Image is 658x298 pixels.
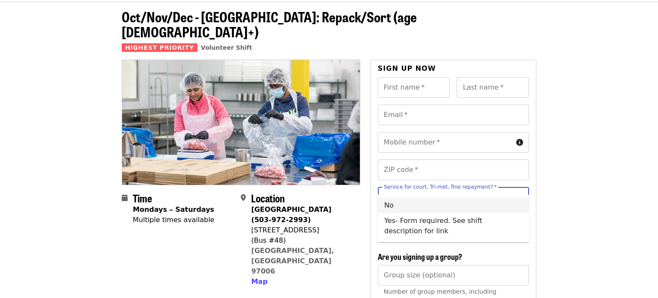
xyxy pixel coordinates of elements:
[514,191,526,203] button: Close
[378,132,513,153] input: Mobile number
[378,160,529,180] input: ZIP code
[503,191,515,203] button: Clear
[377,213,529,239] li: Yes- Form required. See shift description for link
[251,247,334,275] a: [GEOGRAPHIC_DATA], [GEOGRAPHIC_DATA] 97006
[516,138,523,147] i: circle-info icon
[378,265,529,286] input: [object Object]
[241,194,246,202] i: map-marker-alt icon
[201,44,252,51] a: Volunteer Shift
[378,251,462,262] span: Are you signing up a group?
[133,205,214,214] strong: Mondays – Saturdays
[384,184,497,190] label: Service for court, Tri-met, fine repayment?
[378,105,529,125] input: Email
[251,225,353,235] div: [STREET_ADDRESS]
[122,60,360,184] img: Oct/Nov/Dec - Beaverton: Repack/Sort (age 10+) organized by Oregon Food Bank
[122,43,197,52] span: Highest Priority
[457,77,529,98] input: Last name
[122,6,417,42] span: Oct/Nov/Dec - [GEOGRAPHIC_DATA]: Repack/Sort (age [DEMOGRAPHIC_DATA]+)
[251,205,331,224] strong: [GEOGRAPHIC_DATA] (503-972-2993)
[133,215,214,225] div: Multiple times available
[251,190,285,205] span: Location
[251,235,353,246] div: (Bus #48)
[378,77,450,98] input: First name
[377,198,529,213] li: No
[133,190,152,205] span: Time
[251,277,267,287] button: Map
[378,64,436,72] span: Sign up now
[251,277,267,286] span: Map
[122,194,128,202] i: calendar icon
